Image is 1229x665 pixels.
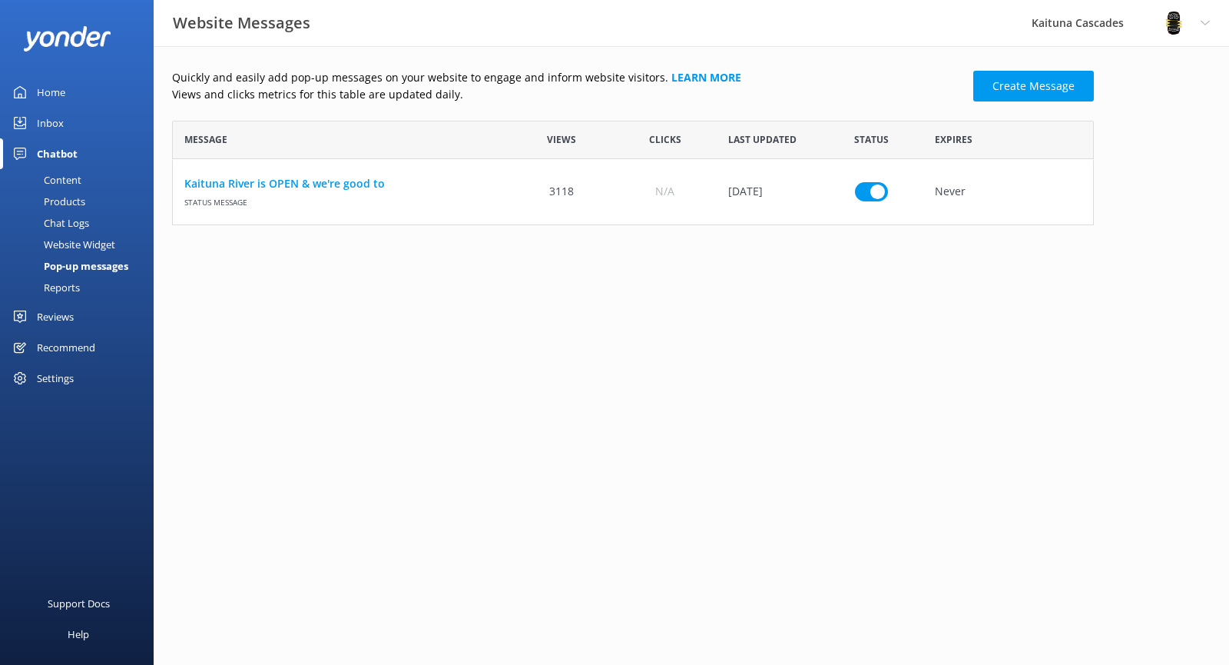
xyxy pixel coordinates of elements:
[717,159,820,224] div: 02 Sep 2025
[37,108,64,138] div: Inbox
[1162,12,1185,35] img: 802-1755650174.png
[9,212,89,234] div: Chat Logs
[37,77,65,108] div: Home
[37,363,74,394] div: Settings
[728,132,797,147] span: Last updated
[935,132,972,147] span: Expires
[37,332,95,363] div: Recommend
[9,191,85,212] div: Products
[172,86,964,103] p: Views and clicks metrics for this table are updated daily.
[923,159,1093,224] div: Never
[9,277,80,298] div: Reports
[9,212,154,234] a: Chat Logs
[172,69,964,86] p: Quickly and easily add pop-up messages on your website to engage and inform website visitors.
[973,71,1094,101] a: Create Message
[172,159,1094,224] div: grid
[649,132,681,147] span: Clicks
[37,138,78,169] div: Chatbot
[9,169,81,191] div: Content
[172,159,1094,224] div: row
[9,191,154,212] a: Products
[9,255,154,277] a: Pop-up messages
[510,159,613,224] div: 3118
[184,192,499,208] span: Status message
[48,588,110,619] div: Support Docs
[9,169,154,191] a: Content
[37,301,74,332] div: Reviews
[854,132,889,147] span: Status
[173,11,310,35] h3: Website Messages
[9,277,154,298] a: Reports
[9,234,115,255] div: Website Widget
[23,26,111,52] img: yonder-white-logo.png
[184,175,499,192] a: Kaituna River is OPEN & we're good to
[671,70,741,85] a: Learn more
[9,255,128,277] div: Pop-up messages
[68,619,89,650] div: Help
[547,132,576,147] span: Views
[655,183,674,200] span: N/A
[9,234,154,255] a: Website Widget
[184,132,227,147] span: Message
